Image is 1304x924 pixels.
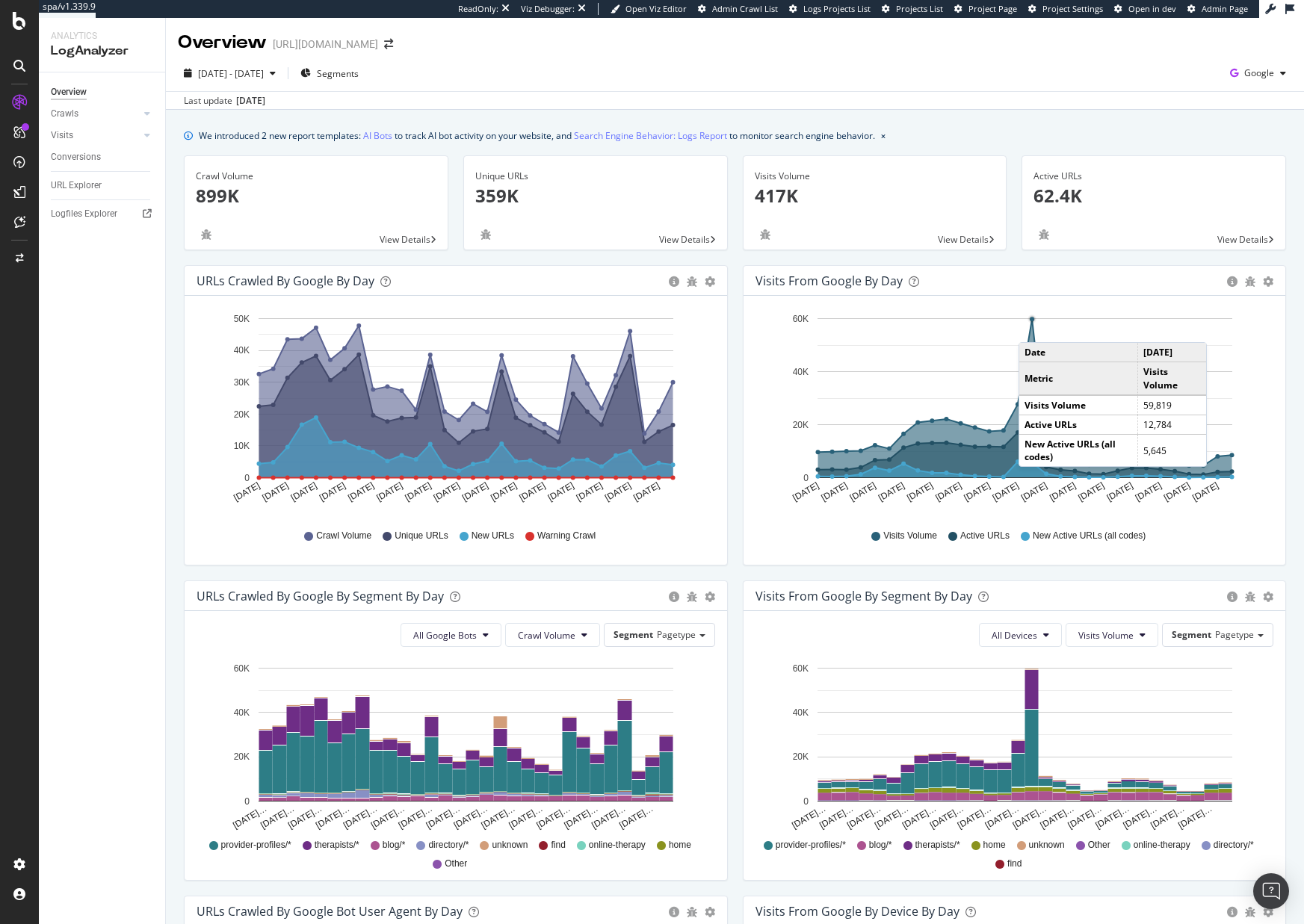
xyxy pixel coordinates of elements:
[933,480,963,503] text: [DATE]
[1263,276,1273,287] div: gear
[273,37,378,52] div: [URL][DOMAIN_NAME]
[384,39,393,49] div: arrow-right-arrow-left
[234,409,250,420] text: 20K
[51,128,73,143] div: Visits
[869,839,892,852] span: blog/*
[413,629,477,642] span: All Google Bots
[184,94,265,108] div: Last update
[1042,3,1103,14] span: Project Settings
[755,273,903,288] div: Visits from Google by day
[1033,170,1274,183] div: Active URLs
[657,628,696,641] span: Pagetype
[1172,628,1211,641] span: Segment
[1114,3,1176,15] a: Open in dev
[232,480,262,503] text: [DATE]
[489,480,519,503] text: [DATE]
[1028,3,1103,15] a: Project Settings
[819,480,849,503] text: [DATE]
[261,480,291,503] text: [DATE]
[475,183,716,208] p: 359K
[705,592,715,602] div: gear
[669,276,679,287] div: circle-info
[792,752,808,763] text: 20K
[789,3,871,15] a: Logs Projects List
[979,623,1062,647] button: All Devices
[196,170,436,183] div: Crawl Volume
[1134,839,1190,852] span: online-therapy
[196,183,436,208] p: 899K
[983,839,1006,852] span: home
[847,480,877,503] text: [DATE]
[51,206,117,222] div: Logfiles Explorer
[432,480,462,503] text: [DATE]
[631,480,661,503] text: [DATE]
[315,839,359,852] span: therapists/*
[51,84,155,100] a: Overview
[289,480,319,503] text: [DATE]
[755,183,995,208] p: 417K
[698,3,778,15] a: Admin Crawl List
[1227,592,1237,602] div: circle-info
[705,907,715,917] div: gear
[346,480,376,503] text: [DATE]
[234,314,250,324] text: 50K
[962,480,992,503] text: [DATE]
[518,629,575,642] span: Crawl Volume
[196,229,217,240] div: bug
[1138,415,1206,434] td: 12,784
[472,530,514,542] span: New URLs
[1187,3,1248,15] a: Admin Page
[51,30,153,43] div: Analytics
[197,308,715,515] div: A chart.
[234,752,250,763] text: 20K
[1227,276,1237,287] div: circle-info
[669,839,691,852] span: home
[1138,362,1206,395] td: Visits Volume
[574,128,727,143] a: Search Engine Behavior: Logs Report
[294,61,365,85] button: Segments
[1162,480,1192,503] text: [DATE]
[792,663,808,674] text: 60K
[1217,233,1268,246] span: View Details
[51,106,78,122] div: Crawls
[1245,907,1255,917] div: bug
[1019,434,1138,466] td: New Active URLs (all codes)
[1088,839,1110,852] span: Other
[1202,3,1248,14] span: Admin Page
[1253,873,1289,909] div: Open Intercom Messenger
[954,3,1017,15] a: Project Page
[883,530,937,542] span: Visits Volume
[404,480,433,503] text: [DATE]
[1033,229,1054,240] div: bug
[178,30,267,55] div: Overview
[776,839,846,852] span: provider-profiles/*
[1215,628,1254,641] span: Pagetype
[475,229,496,240] div: bug
[197,273,374,288] div: URLs Crawled by Google by day
[401,623,501,647] button: All Google Bots
[1104,480,1134,503] text: [DATE]
[244,473,250,483] text: 0
[611,3,687,15] a: Open Viz Editor
[199,128,875,143] div: We introduced 2 new report templates: to track AI bot activity on your website, and to monitor se...
[614,628,653,641] span: Segment
[1138,434,1206,466] td: 5,645
[236,94,265,108] div: [DATE]
[755,229,776,240] div: bug
[51,84,87,100] div: Overview
[51,178,102,193] div: URL Explorer
[882,3,943,15] a: Projects List
[197,659,715,832] svg: A chart.
[992,629,1037,642] span: All Devices
[669,907,679,917] div: circle-info
[1138,343,1206,362] td: [DATE]
[1029,839,1065,852] span: unknown
[1128,3,1176,14] span: Open in dev
[460,480,490,503] text: [DATE]
[1245,592,1255,602] div: bug
[792,707,808,718] text: 40K
[1214,839,1254,852] span: directory/*
[1019,362,1138,395] td: Metric
[1245,276,1255,287] div: bug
